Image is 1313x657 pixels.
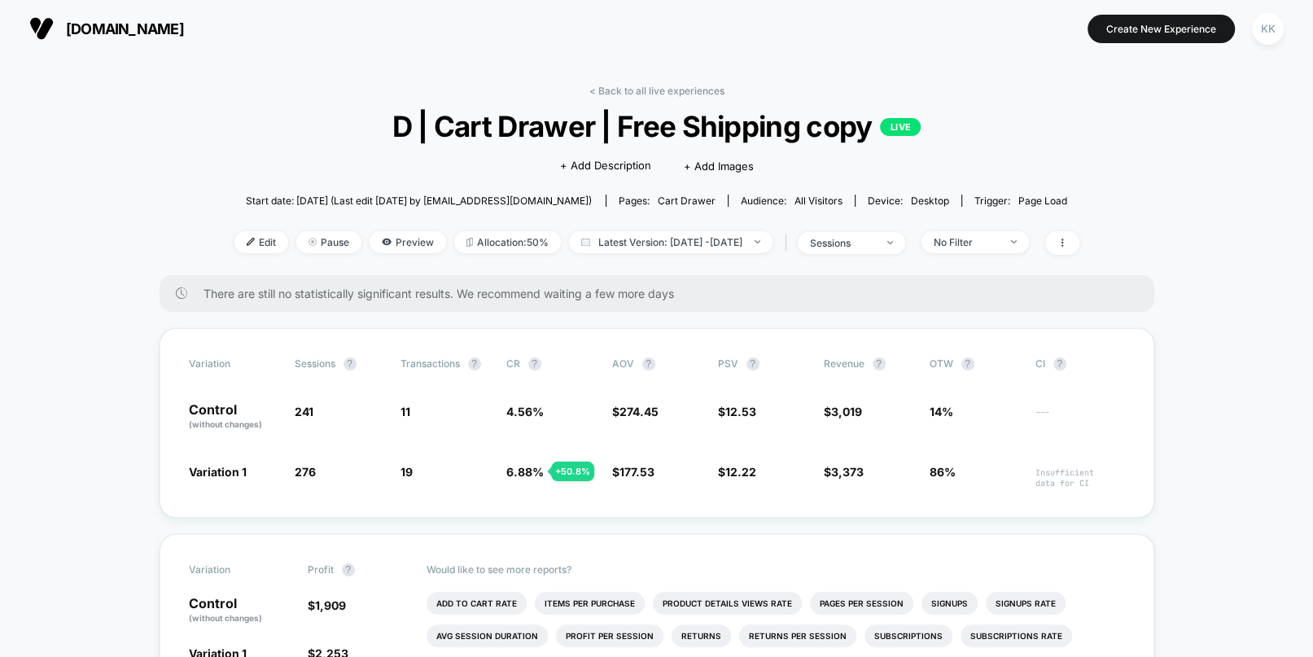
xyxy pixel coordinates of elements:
[427,563,1125,576] p: Would like to see more reports?
[569,231,772,253] span: Latest Version: [DATE] - [DATE]
[556,624,663,647] li: Profit Per Session
[66,20,184,37] span: [DOMAIN_NAME]
[506,357,520,370] span: CR
[308,598,346,612] span: $
[400,357,460,370] span: Transactions
[986,592,1066,615] li: Signups Rate
[961,624,1072,647] li: Subscriptions Rate
[683,160,753,173] span: + Add Images
[921,592,978,615] li: Signups
[794,195,843,207] span: All Visitors
[619,465,654,479] span: 177.53
[974,195,1067,207] div: Trigger:
[930,405,953,418] span: 14%
[204,287,1122,300] span: There are still no statistically significant results. We recommend waiting a few more days
[295,357,335,370] span: Sessions
[864,624,952,647] li: Subscriptions
[781,231,798,255] span: |
[824,465,864,479] span: $
[642,357,655,370] button: ?
[718,465,756,479] span: $
[528,357,541,370] button: ?
[1011,240,1017,243] img: end
[247,238,255,246] img: edit
[930,357,1019,370] span: OTW
[612,357,634,370] span: AOV
[930,465,956,479] span: 86%
[1247,12,1289,46] button: KK
[295,465,316,479] span: 276
[189,419,262,429] span: (without changes)
[831,405,862,418] span: 3,019
[1053,357,1066,370] button: ?
[246,195,592,207] span: Start date: [DATE] (Last edit [DATE] by [EMAIL_ADDRESS][DOMAIN_NAME])
[506,465,544,479] span: 6.88 %
[855,195,961,207] span: Device:
[1035,407,1125,431] span: ---
[400,405,410,418] span: 11
[619,405,659,418] span: 274.45
[619,195,716,207] div: Pages:
[466,238,473,247] img: rebalance
[24,15,189,42] button: [DOMAIN_NAME]
[887,241,893,244] img: end
[746,357,759,370] button: ?
[1035,357,1125,370] span: CI
[315,598,346,612] span: 1,909
[296,231,361,253] span: Pause
[535,592,645,615] li: Items Per Purchase
[725,465,756,479] span: 12.22
[309,238,317,246] img: end
[295,405,313,418] span: 241
[934,236,999,248] div: No Filter
[1088,15,1235,43] button: Create New Experience
[880,118,921,136] p: LIVE
[961,357,974,370] button: ?
[831,465,864,479] span: 3,373
[506,405,544,418] span: 4.56 %
[427,624,548,647] li: Avg Session Duration
[1035,467,1125,488] span: Insufficient data for CI
[612,405,659,418] span: $
[189,563,278,576] span: Variation
[189,613,262,623] span: (without changes)
[658,195,716,207] span: cart drawer
[824,357,864,370] span: Revenue
[824,405,862,418] span: $
[718,405,756,418] span: $
[189,597,291,624] p: Control
[810,237,875,249] div: sessions
[612,465,654,479] span: $
[189,465,247,479] span: Variation 1
[672,624,731,647] li: Returns
[454,231,561,253] span: Allocation: 50%
[551,462,594,481] div: + 50.8 %
[468,357,481,370] button: ?
[1252,13,1284,45] div: KK
[589,85,724,97] a: < Back to all live experiences
[739,624,856,647] li: Returns Per Session
[581,238,590,246] img: calendar
[342,563,355,576] button: ?
[308,563,334,576] span: Profit
[653,592,802,615] li: Product Details Views Rate
[370,231,446,253] span: Preview
[725,405,756,418] span: 12.53
[741,195,843,207] div: Audience:
[559,158,650,174] span: + Add Description
[189,403,278,431] p: Control
[873,357,886,370] button: ?
[911,195,949,207] span: desktop
[234,231,288,253] span: Edit
[810,592,913,615] li: Pages Per Session
[427,592,527,615] li: Add To Cart Rate
[29,16,54,41] img: Visually logo
[1018,195,1067,207] span: Page Load
[718,357,738,370] span: PSV
[276,109,1036,143] span: D | Cart Drawer | Free Shipping copy
[189,357,278,370] span: Variation
[755,240,760,243] img: end
[344,357,357,370] button: ?
[400,465,413,479] span: 19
